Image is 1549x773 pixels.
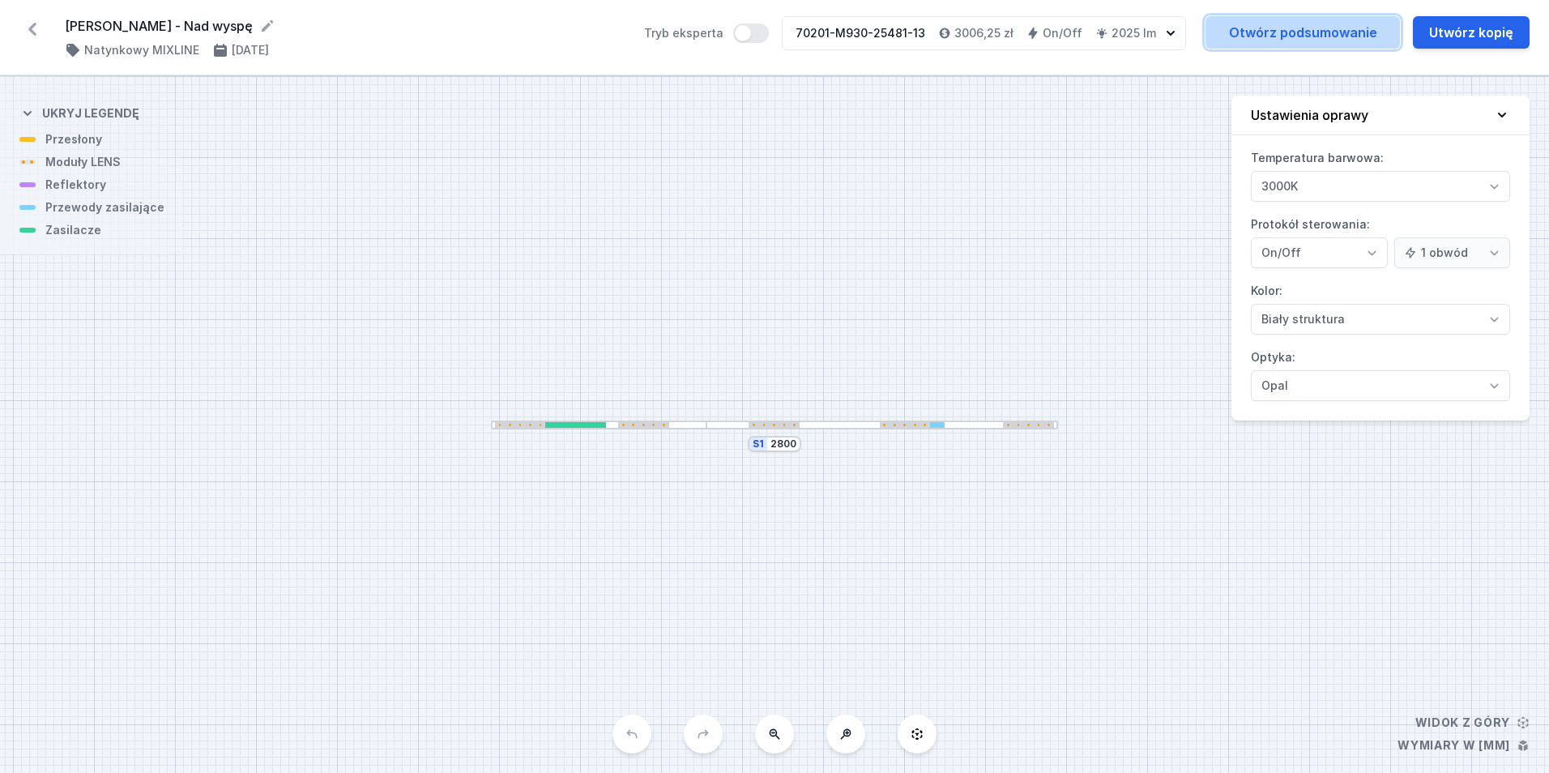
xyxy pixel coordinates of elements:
label: Protokół sterowania: [1251,211,1510,268]
button: Tryb eksperta [733,23,769,43]
label: Kolor: [1251,278,1510,335]
a: Otwórz podsumowanie [1205,16,1400,49]
h4: 3006,25 zł [954,25,1013,41]
h4: Natynkowy MIXLINE [84,42,199,58]
label: Optyka: [1251,344,1510,401]
select: Protokół sterowania: [1251,237,1388,268]
h4: [DATE] [232,42,269,58]
select: Protokół sterowania: [1394,237,1510,268]
button: Edytuj nazwę projektu [259,18,275,34]
h4: On/Off [1043,25,1082,41]
label: Tryb eksperta [644,23,769,43]
h4: Ukryj legendę [42,105,139,122]
select: Optyka: [1251,370,1510,401]
button: 70201-M930-25481-133006,25 złOn/Off2025 lm [782,16,1186,50]
form: [PERSON_NAME] - Nad wyspę [65,16,625,36]
div: 70201-M930-25481-13 [796,25,925,41]
button: Ustawienia oprawy [1231,96,1530,135]
select: Temperatura barwowa: [1251,171,1510,202]
input: Wymiar [mm] [770,438,796,451]
label: Temperatura barwowa: [1251,145,1510,202]
h4: Ustawienia oprawy [1251,105,1368,125]
button: Ukryj legendę [19,92,139,131]
select: Kolor: [1251,304,1510,335]
h4: 2025 lm [1112,25,1156,41]
button: Utwórz kopię [1413,16,1530,49]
